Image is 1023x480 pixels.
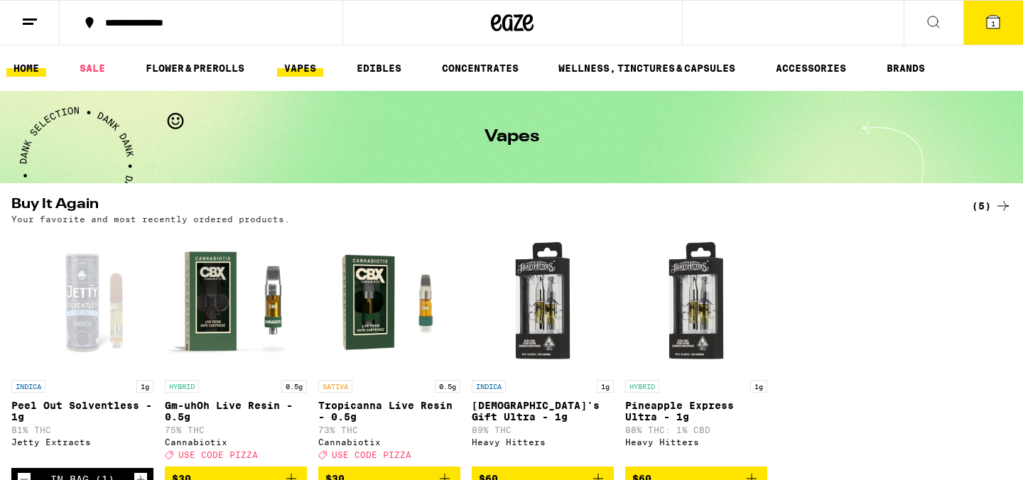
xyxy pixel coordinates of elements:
p: 1g [136,380,153,393]
p: 75% THC [165,425,307,435]
p: [DEMOGRAPHIC_DATA]'s Gift Ultra - 1g [472,400,614,422]
p: SATIVA [318,380,352,393]
p: Peel Out Solventless - 1g [11,400,153,422]
p: 1g [597,380,614,393]
div: Heavy Hitters [625,437,767,447]
p: Gm-uhOh Live Resin - 0.5g [165,400,307,422]
p: 1g [750,380,767,393]
span: USE CODE PIZZA [178,450,258,459]
p: 88% THC: 1% CBD [625,425,767,435]
p: 0.5g [435,380,460,393]
a: EDIBLES [350,60,408,77]
a: (5) [972,197,1012,214]
div: Cannabiotix [318,437,460,447]
div: Heavy Hitters [472,437,614,447]
p: INDICA [472,380,506,393]
img: Heavy Hitters - Pineapple Express Ultra - 1g [625,231,767,373]
a: Open page for Gm-uhOh Live Resin - 0.5g from Cannabiotix [165,231,307,467]
button: BRANDS [879,60,932,77]
h2: Buy It Again [11,197,942,214]
p: 0.5g [281,380,307,393]
a: Open page for God's Gift Ultra - 1g from Heavy Hitters [472,231,614,467]
p: Your favorite and most recently ordered products. [11,214,290,224]
p: HYBRID [625,380,659,393]
p: Tropicanna Live Resin - 0.5g [318,400,460,422]
img: Cannabiotix - Gm-uhOh Live Resin - 0.5g [165,231,307,373]
a: Open page for Tropicanna Live Resin - 0.5g from Cannabiotix [318,231,460,467]
div: Jetty Extracts [11,437,153,447]
p: HYBRID [165,380,199,393]
img: Heavy Hitters - God's Gift Ultra - 1g [472,231,614,373]
a: CONCENTRATES [435,60,526,77]
a: FLOWER & PREROLLS [139,60,251,77]
h1: Vapes [485,129,539,146]
div: Cannabiotix [165,437,307,447]
img: Cannabiotix - Tropicanna Live Resin - 0.5g [318,231,460,373]
a: WELLNESS, TINCTURES & CAPSULES [551,60,742,77]
a: ACCESSORIES [769,60,853,77]
p: 81% THC [11,425,153,435]
p: Pineapple Express Ultra - 1g [625,400,767,422]
span: 1 [991,19,995,28]
a: Open page for Peel Out Solventless - 1g from Jetty Extracts [11,231,153,468]
a: VAPES [277,60,323,77]
button: 1 [963,1,1023,45]
a: SALE [72,60,112,77]
a: HOME [6,60,46,77]
p: INDICA [11,380,45,393]
p: 73% THC [318,425,460,435]
a: Open page for Pineapple Express Ultra - 1g from Heavy Hitters [625,231,767,467]
span: USE CODE PIZZA [332,450,411,459]
p: 89% THC [472,425,614,435]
